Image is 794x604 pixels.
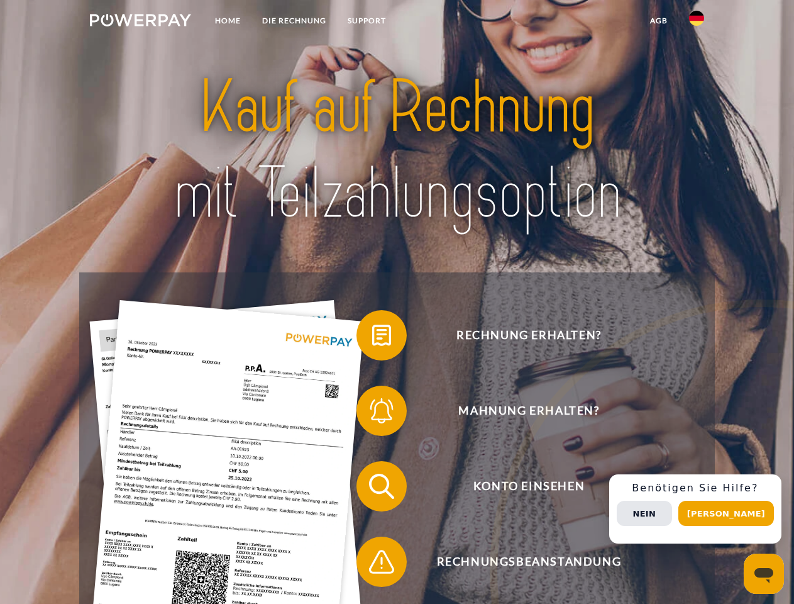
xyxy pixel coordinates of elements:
img: qb_warning.svg [366,546,397,578]
span: Konto einsehen [375,461,683,512]
button: Mahnung erhalten? [356,386,683,436]
span: Rechnung erhalten? [375,310,683,361]
img: qb_bell.svg [366,395,397,427]
button: Konto einsehen [356,461,683,512]
button: [PERSON_NAME] [678,501,774,526]
span: Rechnungsbeanstandung [375,537,683,587]
a: SUPPORT [337,9,397,32]
img: qb_bill.svg [366,320,397,351]
img: qb_search.svg [366,471,397,502]
iframe: Schaltfläche zum Öffnen des Messaging-Fensters [744,554,784,594]
button: Rechnung erhalten? [356,310,683,361]
img: logo-powerpay-white.svg [90,14,191,26]
img: de [689,11,704,26]
a: agb [639,9,678,32]
div: Schnellhilfe [609,474,781,544]
button: Nein [617,501,672,526]
a: DIE RECHNUNG [251,9,337,32]
span: Mahnung erhalten? [375,386,683,436]
img: title-powerpay_de.svg [120,60,674,241]
h3: Benötigen Sie Hilfe? [617,482,774,495]
button: Rechnungsbeanstandung [356,537,683,587]
a: Home [204,9,251,32]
